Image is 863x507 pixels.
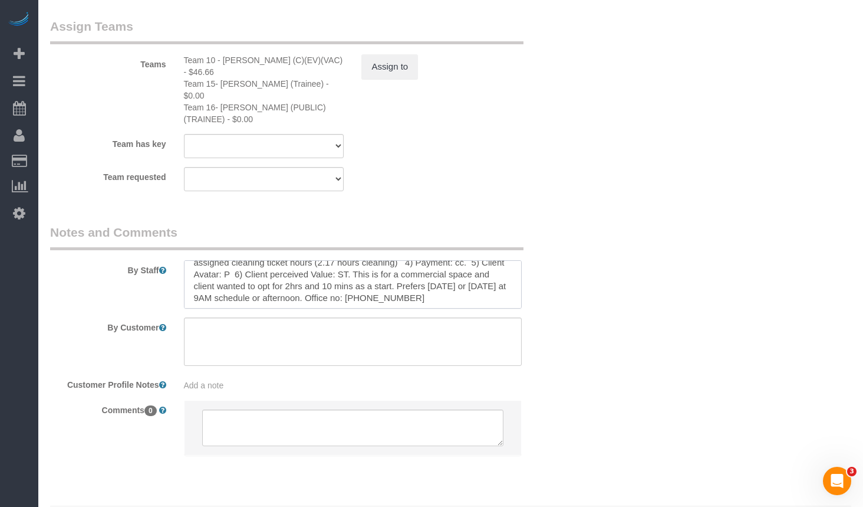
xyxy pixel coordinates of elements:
[184,54,344,78] div: 2.17 hours x $21.50/hour
[184,381,224,390] span: Add a note
[41,167,175,183] label: Team requested
[50,18,523,44] legend: Assign Teams
[184,78,344,102] div: 0 hours x $0.00/hour
[7,12,31,28] img: Automaid Logo
[41,400,175,416] label: Comments
[847,467,857,476] span: 3
[50,224,523,250] legend: Notes and Comments
[361,54,418,79] button: Assign to
[41,134,175,150] label: Team has key
[184,102,344,125] div: 0 hours x $0.00/hour
[41,54,175,70] label: Teams
[41,375,175,391] label: Customer Profile Notes
[823,467,851,495] iframe: Intercom live chat
[41,260,175,276] label: By Staff
[41,318,175,333] label: By Customer
[144,405,157,416] span: 0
